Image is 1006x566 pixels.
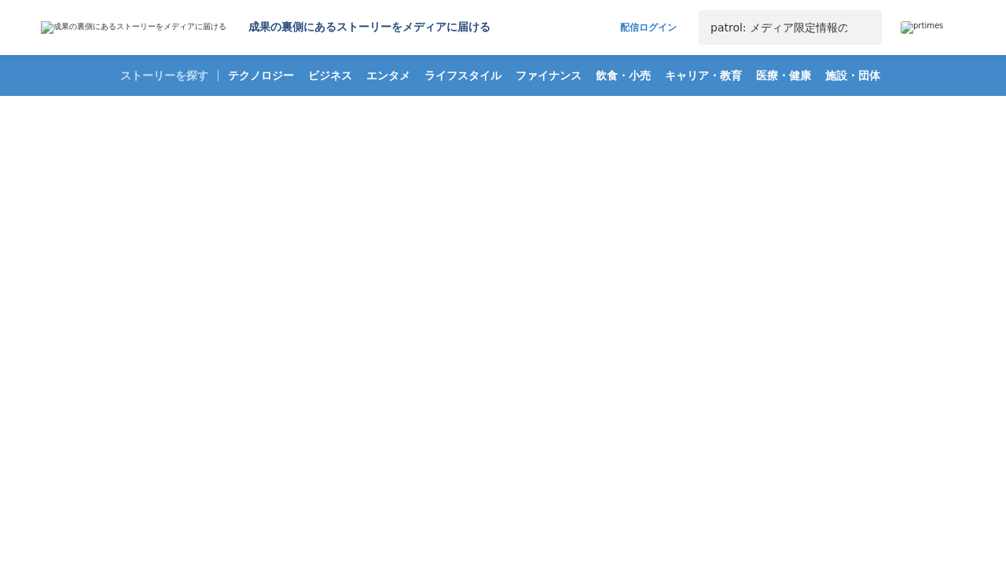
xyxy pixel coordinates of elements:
[248,20,490,35] h1: 成果の裏側にあるストーリーをメディアに届ける
[604,10,692,45] a: 配信ログイン
[418,68,508,83] span: ライフスタイル
[901,21,965,34] a: prtimes
[699,10,847,45] input: キーワードで検索
[302,68,358,83] span: ビジネス
[847,10,882,45] button: 検索
[41,20,490,35] a: 成果の裏側にあるストーリーをメディアに届ける 成果の裏側にあるストーリーをメディアに届ける
[750,68,817,83] span: 医療・健康
[360,68,417,83] span: エンタメ
[360,55,417,96] a: エンタメ
[302,55,358,96] a: ビジネス
[589,55,657,96] a: 飲食・小売
[41,21,226,34] img: 成果の裏側にあるストーリーをメディアに届ける
[819,68,887,83] span: 施設・団体
[659,68,748,83] span: キャリア・教育
[589,68,657,83] span: 飲食・小売
[819,55,887,96] a: 施設・団体
[418,55,508,96] a: ライフスタイル
[222,68,300,83] span: テクノロジー
[750,55,817,96] a: 医療・健康
[222,55,300,96] a: テクノロジー
[901,21,943,34] img: prtimes
[509,68,588,83] span: ファイナンス
[659,55,748,96] a: キャリア・教育
[509,55,588,96] a: ファイナンス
